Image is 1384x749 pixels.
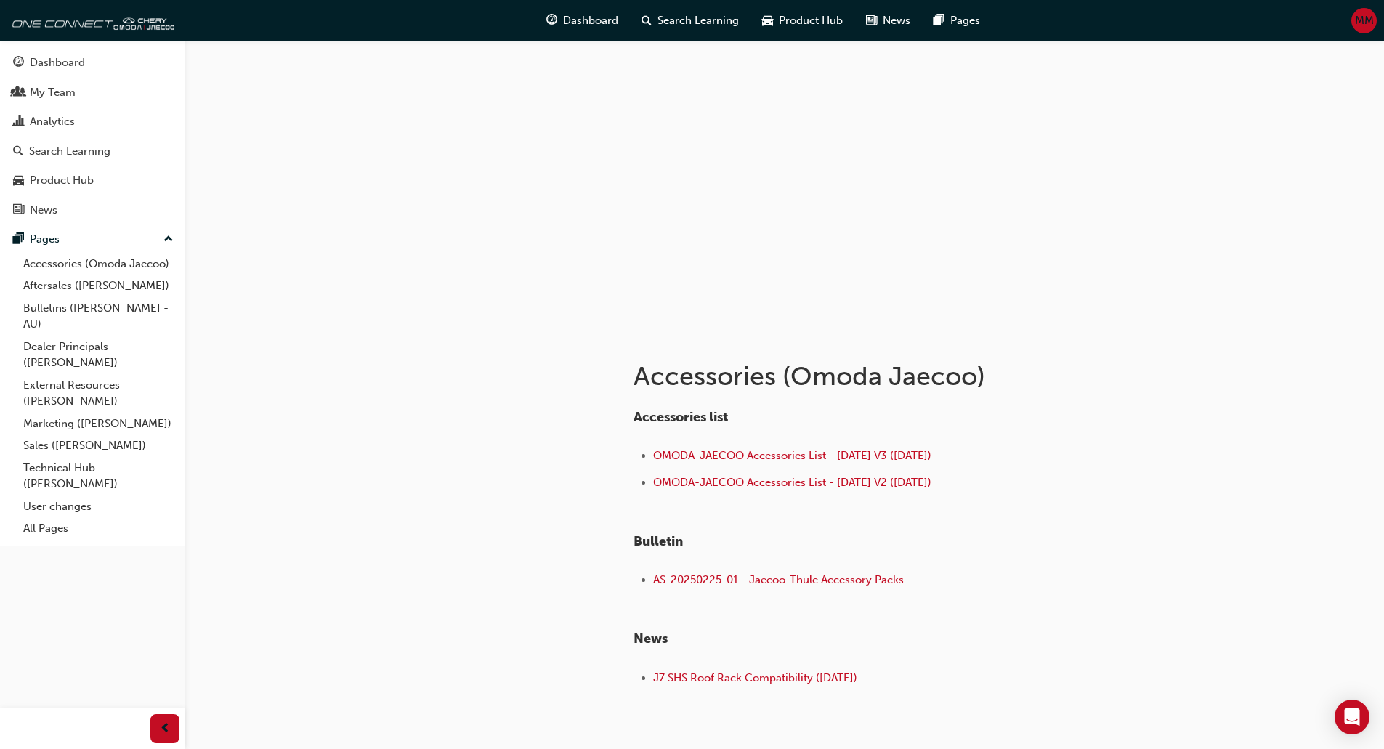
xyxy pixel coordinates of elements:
[642,12,652,30] span: search-icon
[17,253,179,275] a: Accessories (Omoda Jaecoo)
[17,374,179,413] a: External Resources ([PERSON_NAME])
[546,12,557,30] span: guage-icon
[750,6,854,36] a: car-iconProduct Hub
[6,79,179,106] a: My Team
[6,46,179,226] button: DashboardMy TeamAnalyticsSearch LearningProduct HubNews
[30,172,94,189] div: Product Hub
[7,6,174,35] img: oneconnect
[634,631,668,647] span: ​News
[653,573,904,586] a: AS-20250225-01 - Jaecoo-Thule Accessory Packs
[17,336,179,374] a: Dealer Principals ([PERSON_NAME])
[17,495,179,518] a: User changes
[866,12,877,30] span: news-icon
[17,297,179,336] a: Bulletins ([PERSON_NAME] - AU)
[6,226,179,253] button: Pages
[950,12,980,29] span: Pages
[1351,8,1377,33] button: MM
[1355,12,1374,29] span: MM
[30,202,57,219] div: News
[563,12,618,29] span: Dashboard
[17,275,179,297] a: Aftersales ([PERSON_NAME])
[13,233,24,246] span: pages-icon
[17,434,179,457] a: Sales ([PERSON_NAME])
[634,360,1110,392] h1: Accessories (Omoda Jaecoo)
[854,6,922,36] a: news-iconNews
[160,720,171,738] span: prev-icon
[1335,700,1369,734] div: Open Intercom Messenger
[13,57,24,70] span: guage-icon
[6,49,179,76] a: Dashboard
[30,113,75,130] div: Analytics
[653,449,931,462] a: OMODA-JAECOO Accessories List - [DATE] V3 ([DATE])
[634,409,728,425] span: Accessories list
[630,6,750,36] a: search-iconSearch Learning
[30,54,85,71] div: Dashboard
[13,174,24,187] span: car-icon
[13,86,24,100] span: people-icon
[29,143,110,160] div: Search Learning
[30,231,60,248] div: Pages
[30,84,76,101] div: My Team
[6,197,179,224] a: News
[6,138,179,165] a: Search Learning
[6,167,179,194] a: Product Hub
[634,533,683,549] span: Bulletin
[13,145,23,158] span: search-icon
[934,12,944,30] span: pages-icon
[779,12,843,29] span: Product Hub
[653,476,931,489] a: OMODA-JAECOO Accessories List - [DATE] V2 ([DATE])
[17,413,179,435] a: Marketing ([PERSON_NAME])
[13,204,24,217] span: news-icon
[762,12,773,30] span: car-icon
[13,116,24,129] span: chart-icon
[163,230,174,249] span: up-icon
[883,12,910,29] span: News
[17,517,179,540] a: All Pages
[657,12,739,29] span: Search Learning
[535,6,630,36] a: guage-iconDashboard
[922,6,992,36] a: pages-iconPages
[6,108,179,135] a: Analytics
[17,457,179,495] a: Technical Hub ([PERSON_NAME])
[653,671,857,684] a: J7 SHS Roof Rack Compatibility ([DATE])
